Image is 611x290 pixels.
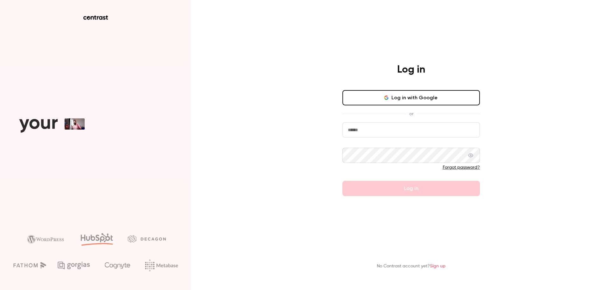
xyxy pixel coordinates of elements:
a: Sign up [430,264,446,268]
img: decagon [128,235,166,242]
a: Forgot password? [443,165,480,170]
p: No Contrast account yet? [377,263,446,270]
h4: Log in [397,63,425,76]
button: Log in with Google [342,90,480,105]
span: or [406,110,417,117]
